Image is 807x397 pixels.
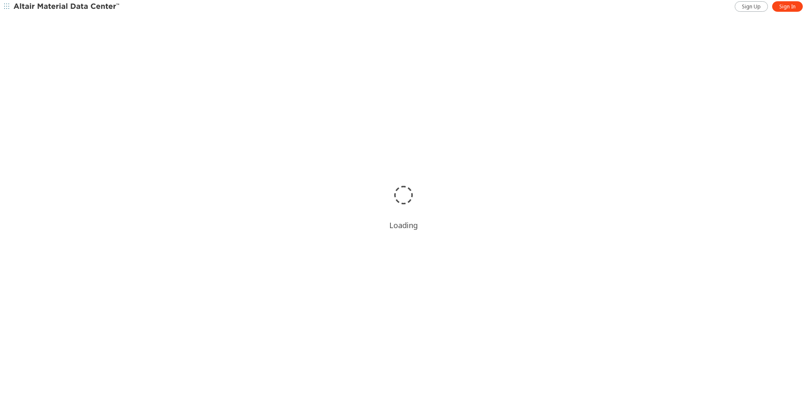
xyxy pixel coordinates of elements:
[779,3,796,10] span: Sign In
[742,3,761,10] span: Sign Up
[772,1,803,12] a: Sign In
[389,220,418,230] div: Loading
[735,1,768,12] a: Sign Up
[13,3,121,11] img: Altair Material Data Center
